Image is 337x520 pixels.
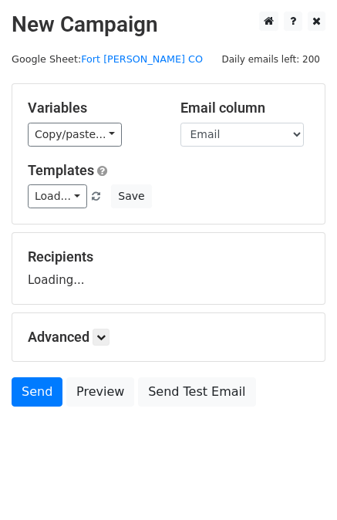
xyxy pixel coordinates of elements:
a: Send [12,377,62,407]
a: Fort [PERSON_NAME] CO [81,53,203,65]
a: Templates [28,162,94,178]
h2: New Campaign [12,12,325,38]
a: Load... [28,184,87,208]
h5: Advanced [28,329,309,346]
h5: Email column [180,100,310,116]
a: Daily emails left: 200 [216,53,325,65]
span: Daily emails left: 200 [216,51,325,68]
h5: Variables [28,100,157,116]
a: Copy/paste... [28,123,122,147]
small: Google Sheet: [12,53,203,65]
h5: Recipients [28,248,309,265]
div: Loading... [28,248,309,289]
button: Save [111,184,151,208]
a: Preview [66,377,134,407]
a: Send Test Email [138,377,255,407]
